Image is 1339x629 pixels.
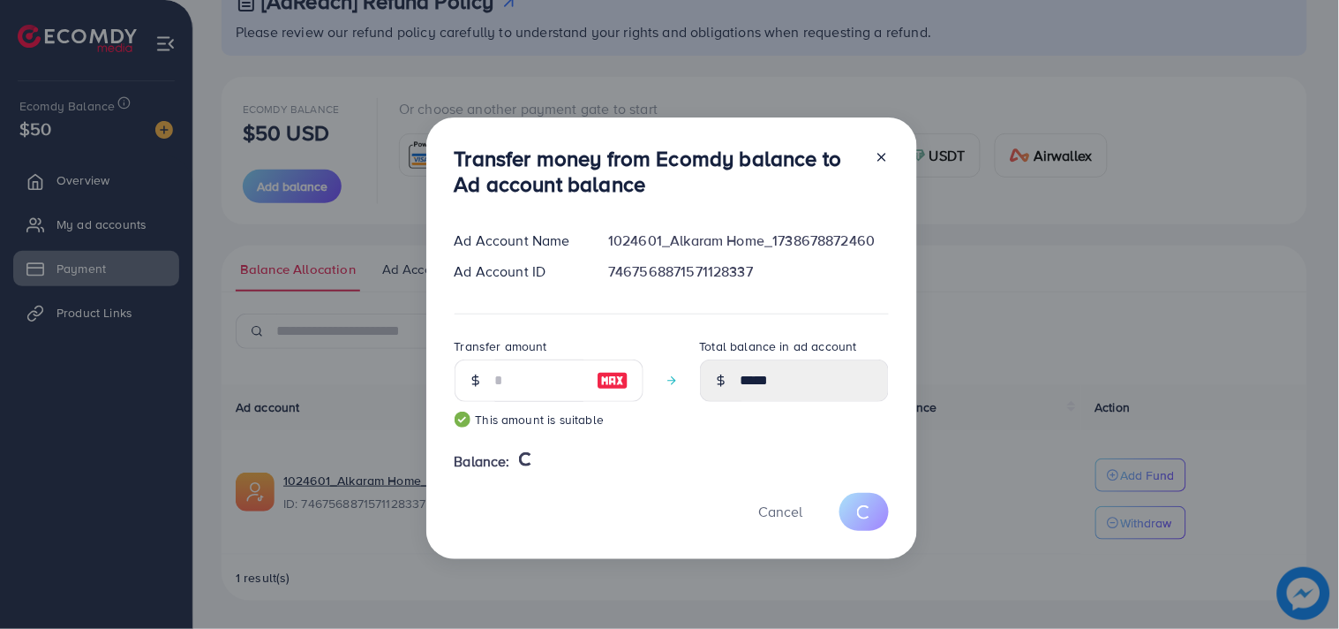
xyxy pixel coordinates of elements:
div: Ad Account ID [440,261,595,282]
small: This amount is suitable [455,411,643,428]
h3: Transfer money from Ecomdy balance to Ad account balance [455,146,861,197]
span: Balance: [455,451,510,472]
span: Cancel [759,502,803,521]
img: image [597,370,628,391]
button: Cancel [737,493,825,531]
div: 1024601_Alkaram Home_1738678872460 [594,231,902,251]
img: guide [455,412,470,428]
label: Transfer amount [455,337,547,355]
label: Total balance in ad account [700,337,857,355]
div: 7467568871571128337 [594,261,902,282]
div: Ad Account Name [440,231,595,251]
